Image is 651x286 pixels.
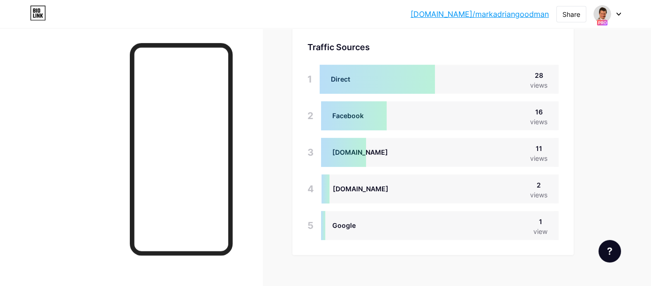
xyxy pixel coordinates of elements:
div: 11 [530,143,547,153]
div: 3 [307,138,314,167]
div: 5 [307,211,314,240]
img: thelegalpodcast [593,5,611,23]
div: Google [332,220,356,230]
div: 1 [307,65,312,94]
div: 16 [530,107,547,117]
div: 4 [307,174,314,203]
div: views [530,117,547,127]
div: views [530,80,547,90]
div: 1 [533,217,547,226]
div: 2 [307,101,314,130]
div: Traffic Sources [307,41,559,53]
div: [DOMAIN_NAME] [333,184,389,194]
div: views [530,153,547,163]
div: views [530,190,547,200]
a: [DOMAIN_NAME]/markadriangoodman [411,8,549,20]
div: view [533,226,547,236]
div: 28 [530,70,547,80]
div: 2 [530,180,547,190]
div: Share [562,9,580,19]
